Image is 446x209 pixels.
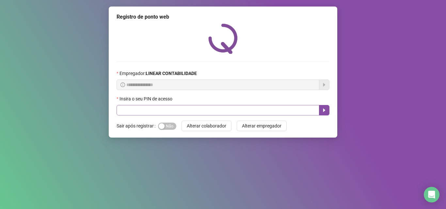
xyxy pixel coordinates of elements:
[117,121,158,131] label: Sair após registrar
[120,82,125,87] span: info-circle
[117,13,329,21] div: Registro de ponto web
[182,121,231,131] button: Alterar colaborador
[424,187,439,202] div: Open Intercom Messenger
[208,23,238,54] img: QRPoint
[237,121,287,131] button: Alterar empregador
[117,95,177,102] label: Insira o seu PIN de acesso
[187,122,226,129] span: Alterar colaborador
[146,71,197,76] strong: LINEAR CONTABILIDADE
[119,70,197,77] span: Empregador :
[322,108,327,113] span: caret-right
[242,122,281,129] span: Alterar empregador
